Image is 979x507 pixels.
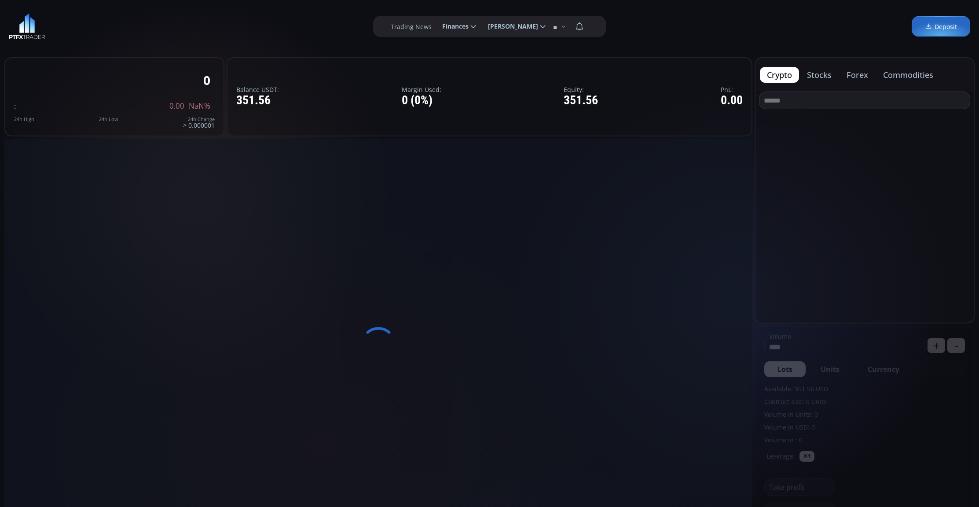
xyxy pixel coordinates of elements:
img: LOGO [9,13,45,40]
label: PnL: [721,86,743,93]
button: forex [840,67,875,83]
label: Trading News [391,22,432,31]
div: > 0.000001 [183,117,215,129]
label: Equity: [564,86,598,93]
span: [PERSON_NAME] [482,18,538,35]
a: Deposit [912,16,970,37]
div: 24h Low [99,117,118,122]
span: NaN% [189,102,210,110]
button: crypto [760,67,799,83]
span: : [14,101,16,111]
span: Finances [436,18,469,35]
span: 0.00 [169,102,184,110]
label: Balance USDT: [236,86,279,93]
div: 24h Change [183,117,215,122]
span: Deposit [925,22,957,31]
button: commodities [876,67,940,83]
label: Margin Used: [402,86,441,93]
div: 351.56 [564,94,598,107]
div: 0 [203,73,210,87]
div: 0 (0%) [402,94,441,107]
div: 351.56 [236,94,279,107]
div: 24h High [14,117,34,122]
button: stocks [800,67,839,83]
div: 0.00 [721,94,743,107]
